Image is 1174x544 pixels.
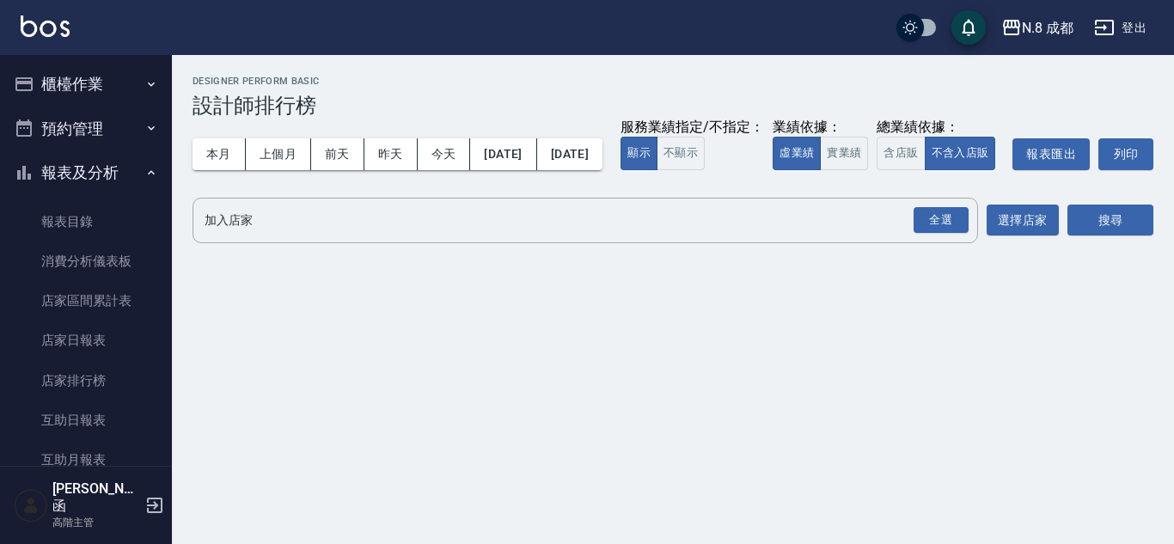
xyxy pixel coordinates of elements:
[877,119,1004,137] div: 總業績依據：
[200,205,945,235] input: 店家名稱
[987,205,1059,236] button: 選擇店家
[246,138,311,170] button: 上個月
[1087,12,1153,44] button: 登出
[773,119,868,137] div: 業績依據：
[7,321,165,360] a: 店家日報表
[470,138,536,170] button: [DATE]
[537,138,602,170] button: [DATE]
[52,480,140,515] h5: [PERSON_NAME]函
[951,10,986,45] button: save
[994,10,1080,46] button: N.8 成都
[773,137,821,170] button: 虛業績
[14,488,48,523] img: Person
[7,62,165,107] button: 櫃檯作業
[914,207,969,234] div: 全選
[1067,205,1153,236] button: 搜尋
[7,107,165,151] button: 預約管理
[7,440,165,480] a: 互助月報表
[820,137,868,170] button: 實業績
[364,138,418,170] button: 昨天
[193,94,1153,118] h3: 設計師排行榜
[52,515,140,530] p: 高階主管
[7,150,165,195] button: 報表及分析
[877,137,925,170] button: 含店販
[193,76,1153,87] h2: Designer Perform Basic
[910,204,972,237] button: Open
[193,138,246,170] button: 本月
[21,15,70,37] img: Logo
[7,241,165,281] a: 消費分析儀表板
[621,137,657,170] button: 顯示
[1022,17,1073,39] div: N.8 成都
[1012,138,1090,170] button: 報表匯出
[7,202,165,241] a: 報表目錄
[1098,138,1153,170] button: 列印
[418,138,471,170] button: 今天
[7,361,165,400] a: 店家排行榜
[7,281,165,321] a: 店家區間累計表
[657,137,705,170] button: 不顯示
[7,400,165,440] a: 互助日報表
[621,119,764,137] div: 服務業績指定/不指定：
[311,138,364,170] button: 前天
[925,137,996,170] button: 不含入店販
